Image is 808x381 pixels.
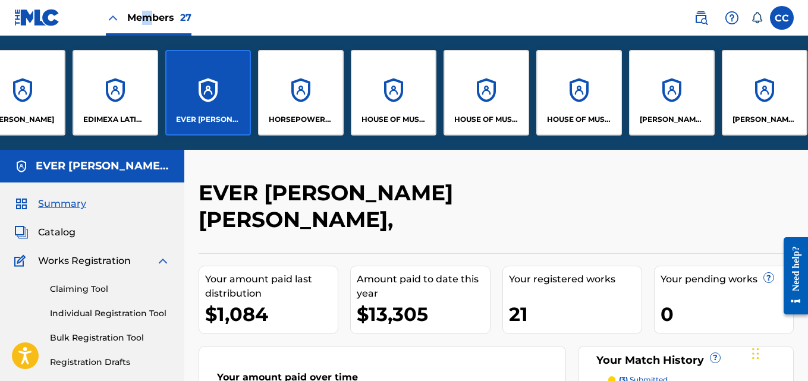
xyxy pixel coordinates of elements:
[722,50,807,136] a: Accounts[PERSON_NAME] [PERSON_NAME]
[710,353,720,363] span: ?
[14,254,30,268] img: Works Registration
[14,197,86,211] a: SummarySummary
[444,50,529,136] a: AccountsHOUSE OF MUSIC DELTA
[357,272,489,301] div: Amount paid to date this year
[199,180,657,233] h2: EVER [PERSON_NAME] [PERSON_NAME],
[661,301,793,328] div: 0
[593,352,778,369] div: Your Match History
[38,254,131,268] span: Works Registration
[258,50,344,136] a: AccountsHORSEPOWERMUSIC
[50,356,170,369] a: Registration Drafts
[205,272,338,301] div: Your amount paid last distribution
[751,12,763,24] div: Notifications
[14,9,60,26] img: MLC Logo
[351,50,436,136] a: AccountsHOUSE OF MUSIC DAR
[14,159,29,174] img: Accounts
[509,272,642,286] div: Your registered works
[38,225,76,240] span: Catalog
[749,324,808,381] div: Widget de chat
[661,272,793,286] div: Your pending works
[165,50,251,136] a: AccountsEVER [PERSON_NAME] [PERSON_NAME],
[725,11,739,25] img: help
[14,197,29,211] img: Summary
[509,301,642,328] div: 21
[14,225,76,240] a: CatalogCatalog
[73,50,158,136] a: AccountsEDIMEXA LATINO
[640,114,705,125] p: JESUS ABRAHAM SANDOVAL ALVARADO
[50,307,170,320] a: Individual Registration Tool
[629,50,715,136] a: Accounts[PERSON_NAME] [PERSON_NAME]
[50,332,170,344] a: Bulk Registration Tool
[764,273,774,282] span: ?
[180,12,191,23] span: 27
[536,50,622,136] a: AccountsHOUSE OF MUSIC JHAM
[361,114,426,125] p: HOUSE OF MUSIC DAR
[720,6,744,30] div: Help
[50,283,170,295] a: Claiming Tool
[454,114,519,125] p: HOUSE OF MUSIC DELTA
[156,254,170,268] img: expand
[38,197,86,211] span: Summary
[205,301,338,328] div: $1,084
[694,11,708,25] img: search
[176,114,241,125] p: EVER ALEXANDER FELIX MEDINA,
[689,6,713,30] a: Public Search
[770,6,794,30] div: User Menu
[357,301,489,328] div: $13,305
[749,324,808,381] iframe: Chat Widget
[106,11,120,25] img: Close
[36,159,170,173] h5: EVER ALEXANDER FELIX MEDINA,
[127,11,191,24] span: Members
[14,225,29,240] img: Catalog
[732,114,797,125] p: JOSE ANTONIO MARTINEZ OVIEDO
[775,228,808,323] iframe: Resource Center
[752,336,759,371] div: Arrastrar
[269,114,334,125] p: HORSEPOWERMUSIC
[547,114,612,125] p: HOUSE OF MUSIC JHAM
[83,114,148,125] p: EDIMEXA LATINO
